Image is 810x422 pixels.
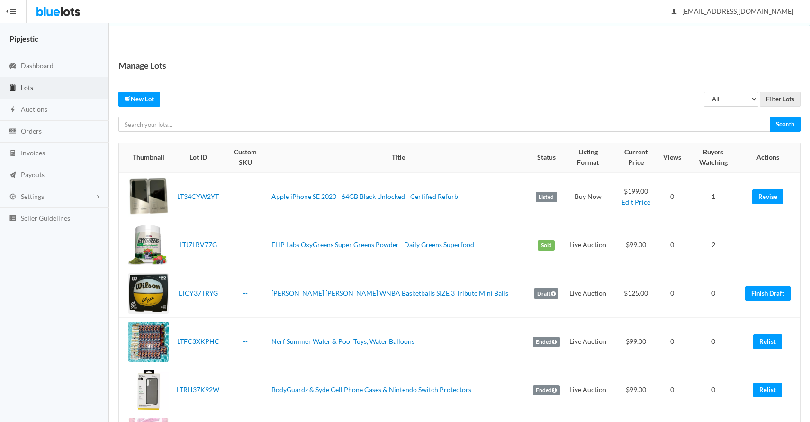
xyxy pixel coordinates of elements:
[659,269,685,318] td: 0
[685,318,741,366] td: 0
[8,84,18,93] ion-icon: clipboard
[177,386,219,394] a: LTRH37K92W
[659,366,685,414] td: 0
[669,8,679,17] ion-icon: person
[268,143,529,172] th: Title
[621,198,650,206] a: Edit Price
[612,366,659,414] td: $99.00
[21,83,33,91] span: Lots
[243,192,248,200] a: --
[119,143,172,172] th: Thumbnail
[564,172,612,221] td: Buy Now
[770,117,801,132] input: Search
[271,337,414,345] a: Nerf Summer Water & Pool Toys, Water Balloons
[243,289,248,297] a: --
[752,189,783,204] a: Revise
[685,269,741,318] td: 0
[118,117,770,132] input: Search your lots...
[753,383,782,397] a: Relist
[533,385,560,395] label: Ended
[172,143,224,172] th: Lot ID
[659,221,685,269] td: 0
[529,143,564,172] th: Status
[8,127,18,136] ion-icon: cash
[534,288,558,299] label: Draft
[612,143,659,172] th: Current Price
[745,286,791,301] a: Finish Draft
[659,318,685,366] td: 0
[685,143,741,172] th: Buyers Watching
[243,241,248,249] a: --
[612,318,659,366] td: $99.00
[177,337,219,345] a: LTFC3XKPHC
[538,240,555,251] label: Sold
[564,143,612,172] th: Listing Format
[8,149,18,158] ion-icon: calculator
[741,221,800,269] td: --
[564,269,612,318] td: Live Auction
[118,92,160,107] a: createNew Lot
[271,289,508,297] a: [PERSON_NAME] [PERSON_NAME] WNBA Basketballs SIZE 3 Tribute Mini Balls
[659,143,685,172] th: Views
[21,105,47,113] span: Auctions
[8,171,18,180] ion-icon: paper plane
[659,172,685,221] td: 0
[612,269,659,318] td: $125.00
[21,192,44,200] span: Settings
[536,192,557,202] label: Listed
[533,337,560,347] label: Ended
[8,193,18,202] ion-icon: cog
[8,62,18,71] ion-icon: speedometer
[271,241,474,249] a: EHP Labs OxyGreens Super Greens Powder - Daily Greens Superfood
[612,221,659,269] td: $99.00
[612,172,659,221] td: $199.00
[21,62,54,70] span: Dashboard
[564,221,612,269] td: Live Auction
[760,92,801,107] input: Filter Lots
[243,337,248,345] a: --
[177,192,219,200] a: LT34CYW2YT
[564,366,612,414] td: Live Auction
[564,318,612,366] td: Live Auction
[224,143,268,172] th: Custom SKU
[21,171,45,179] span: Payouts
[125,95,131,101] ion-icon: create
[9,34,38,43] strong: Pipjestic
[21,149,45,157] span: Invoices
[271,386,471,394] a: BodyGuardz & Syde Cell Phone Cases & Nintendo Switch Protectors
[753,334,782,349] a: Relist
[243,386,248,394] a: --
[672,7,793,15] span: [EMAIL_ADDRESS][DOMAIN_NAME]
[21,127,42,135] span: Orders
[179,289,218,297] a: LTCY37TRYG
[685,366,741,414] td: 0
[8,106,18,115] ion-icon: flash
[118,58,166,72] h1: Manage Lots
[21,214,70,222] span: Seller Guidelines
[685,172,741,221] td: 1
[685,221,741,269] td: 2
[8,214,18,223] ion-icon: list box
[741,143,800,172] th: Actions
[180,241,217,249] a: LTJ7LRV77G
[271,192,458,200] a: Apple iPhone SE 2020 - 64GB Black Unlocked - Certified Refurb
